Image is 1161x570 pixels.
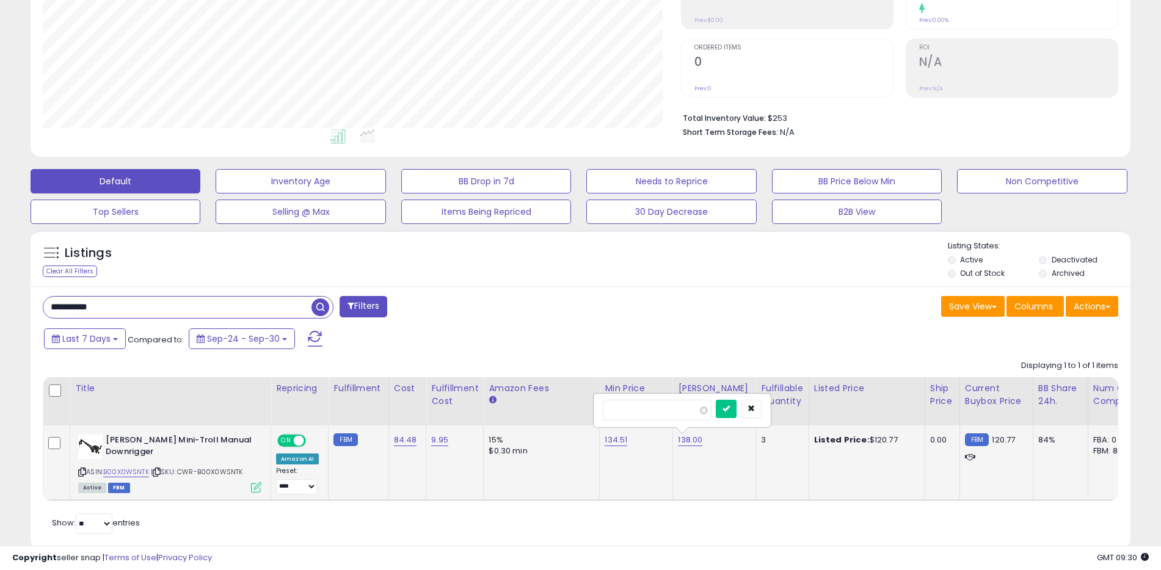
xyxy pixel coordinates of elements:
[151,467,243,477] span: | SKU: CWR-B00X0WSNTK
[1038,382,1083,408] div: BB Share 24h.
[683,113,766,123] b: Total Inventory Value:
[31,169,200,193] button: Default
[103,467,149,477] a: B00X0WSNTK
[1093,382,1138,408] div: Num of Comp.
[78,435,103,459] img: 41KE9LXpvJL._SL40_.jpg
[12,552,57,563] strong: Copyright
[75,382,266,395] div: Title
[52,517,140,529] span: Show: entries
[333,382,383,395] div: Fulfillment
[605,382,668,395] div: Min Price
[780,126,795,138] span: N/A
[930,435,950,446] div: 0.00
[31,200,200,224] button: Top Sellers
[941,296,1005,317] button: Save View
[207,333,280,345] span: Sep-24 - Sep-30
[489,435,590,446] div: 15%
[965,382,1028,408] div: Current Buybox Price
[276,453,319,464] div: Amazon AI
[965,433,989,446] small: FBM
[948,240,1130,252] p: Listing States:
[276,467,319,494] div: Preset:
[683,110,1109,124] li: $253
[1097,552,1149,563] span: 2025-10-8 09:30 GMT
[189,328,295,349] button: Sep-24 - Sep-30
[586,169,756,193] button: Needs to Reprice
[431,382,478,408] div: Fulfillment Cost
[814,434,870,446] b: Listed Price:
[1038,435,1079,446] div: 84%
[919,85,943,92] small: Prev: N/A
[586,200,756,224] button: 30 Day Decrease
[1052,254,1097,265] label: Deactivated
[394,434,417,446] a: 84.48
[489,446,590,456] div: $0.30 min
[216,200,385,224] button: Selling @ Max
[694,45,893,51] span: Ordered Items
[489,395,496,406] small: Amazon Fees.
[333,433,357,446] small: FBM
[694,85,712,92] small: Prev: 0
[43,265,97,277] div: Clear All Filters
[394,382,421,395] div: Cost
[678,434,702,446] a: 138.00
[62,333,111,345] span: Last 7 Days
[401,200,571,224] button: Items Being Repriced
[278,436,294,446] span: ON
[104,552,156,563] a: Terms of Use
[683,127,778,137] b: Short Term Storage Fees:
[431,434,448,446] a: 9.95
[957,169,1127,193] button: Non Competitive
[1093,446,1134,456] div: FBM: 8
[919,16,948,24] small: Prev: 0.00%
[919,45,1118,51] span: ROI
[276,382,323,395] div: Repricing
[694,55,893,71] h2: 0
[158,552,212,563] a: Privacy Policy
[78,435,261,491] div: ASIN:
[128,334,184,345] span: Compared to:
[65,245,112,262] h5: Listings
[1052,268,1085,278] label: Archived
[960,268,1005,278] label: Out of Stock
[12,552,212,564] div: seller snap | |
[304,436,324,446] span: OFF
[694,16,723,24] small: Prev: $0.00
[1006,296,1064,317] button: Columns
[216,169,385,193] button: Inventory Age
[960,254,983,265] label: Active
[1066,296,1118,317] button: Actions
[106,435,254,460] b: [PERSON_NAME] Mini-Troll Manual Downrigger
[678,382,751,395] div: [PERSON_NAME]
[761,382,803,408] div: Fulfillable Quantity
[1021,360,1118,372] div: Displaying 1 to 1 of 1 items
[340,296,387,317] button: Filters
[108,483,130,493] span: FBM
[992,434,1015,446] span: 120.77
[814,382,920,395] div: Listed Price
[930,382,955,408] div: Ship Price
[78,483,106,493] span: All listings currently available for purchase on Amazon
[489,382,594,395] div: Amazon Fees
[605,434,627,446] a: 134.51
[761,435,799,446] div: 3
[772,169,942,193] button: BB Price Below Min
[1014,300,1053,312] span: Columns
[44,328,126,349] button: Last 7 Days
[1093,435,1134,446] div: FBA: 0
[919,55,1118,71] h2: N/A
[814,435,915,446] div: $120.77
[401,169,571,193] button: BB Drop in 7d
[772,200,942,224] button: B2B View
